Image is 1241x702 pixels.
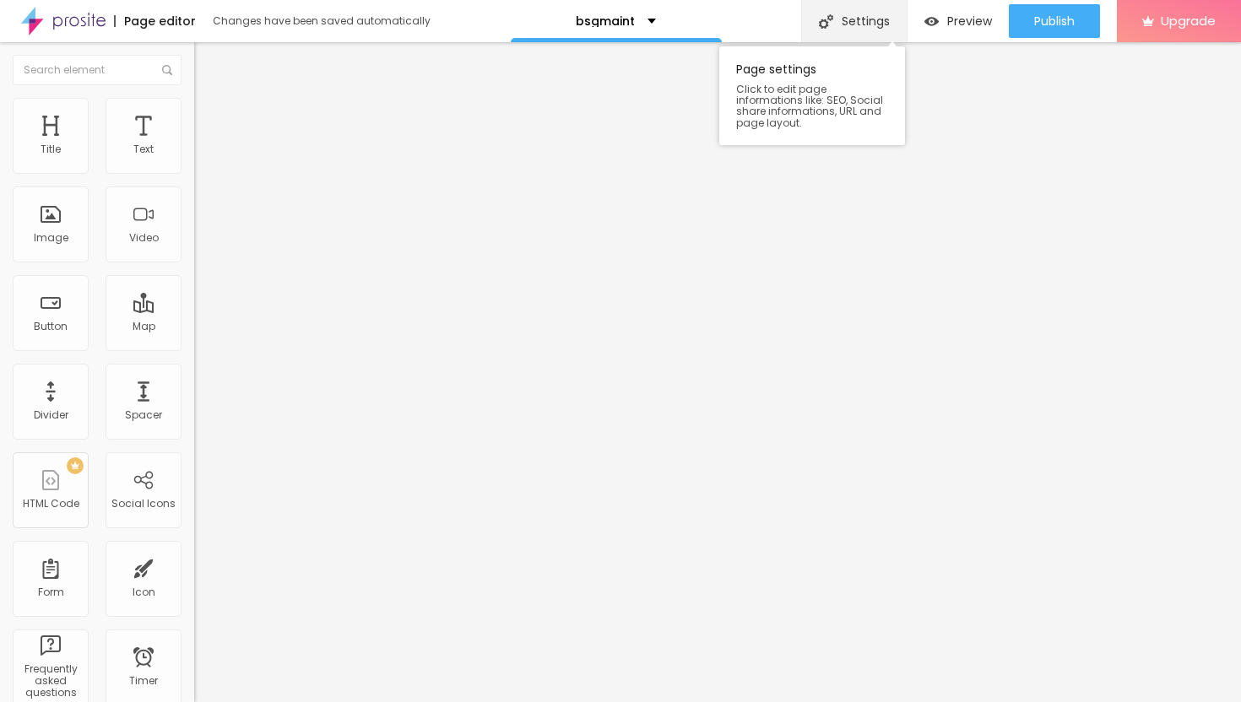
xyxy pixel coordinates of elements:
span: Publish [1034,14,1075,28]
img: view-1.svg [924,14,939,29]
div: Image [34,232,68,244]
span: Upgrade [1161,13,1216,28]
div: Timer [129,675,158,687]
div: HTML Code [23,498,79,510]
span: Click to edit page informations like: SEO, Social share informations, URL and page layout. [736,84,888,128]
div: Form [38,586,64,598]
div: Changes have been saved automatically [213,16,431,26]
input: Search element [13,55,182,85]
button: Preview [908,4,1009,38]
div: Map [133,321,155,332]
img: Icone [819,14,833,29]
p: bsgmaint [576,15,635,27]
div: Frequently asked questions [17,663,84,699]
button: Publish [1009,4,1100,38]
div: Page settings [719,46,905,145]
div: Video [129,232,159,244]
img: Icone [162,65,172,75]
div: Text [133,143,154,155]
div: Social Icons [111,498,176,510]
iframe: Editor [194,42,1241,702]
div: Button [34,321,68,332]
span: Preview [947,14,992,28]
div: Icon [133,586,155,598]
div: Divider [34,409,68,421]
div: Spacer [125,409,162,421]
div: Page editor [114,15,196,27]
div: Title [41,143,61,155]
